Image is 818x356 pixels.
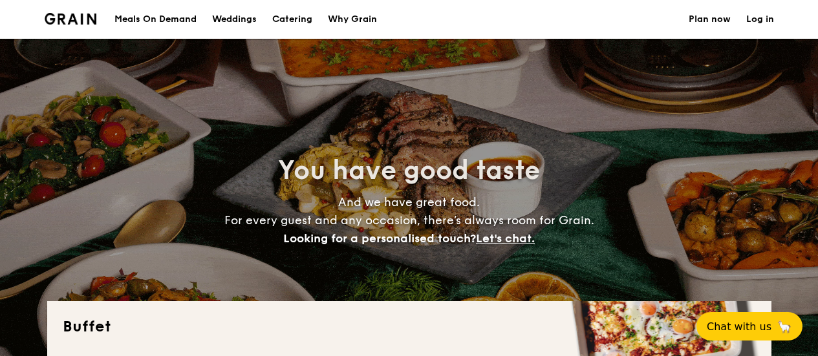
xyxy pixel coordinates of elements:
[777,319,792,334] span: 🦙
[707,320,771,333] span: Chat with us
[224,195,594,246] span: And we have great food. For every guest and any occasion, there’s always room for Grain.
[278,155,540,186] span: You have good taste
[63,317,756,337] h2: Buffet
[45,13,97,25] img: Grain
[476,231,535,246] span: Let's chat.
[283,231,476,246] span: Looking for a personalised touch?
[45,13,97,25] a: Logotype
[696,312,802,340] button: Chat with us🦙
